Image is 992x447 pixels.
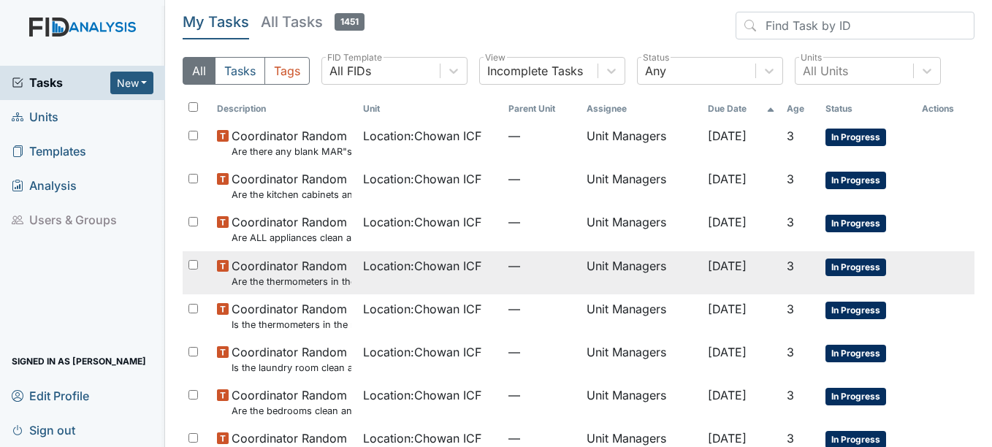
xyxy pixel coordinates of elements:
[581,96,702,121] th: Assignee
[12,350,146,372] span: Signed in as [PERSON_NAME]
[736,12,974,39] input: Find Task by ID
[581,164,702,207] td: Unit Managers
[110,72,154,94] button: New
[581,251,702,294] td: Unit Managers
[232,361,351,375] small: Is the laundry room clean and in good repair?
[581,294,702,337] td: Unit Managers
[787,172,794,186] span: 3
[708,259,747,273] span: [DATE]
[787,215,794,229] span: 3
[787,388,794,402] span: 3
[12,419,75,441] span: Sign out
[787,129,794,143] span: 3
[825,345,886,362] span: In Progress
[183,57,310,85] div: Type filter
[357,96,503,121] th: Toggle SortBy
[363,213,481,231] span: Location : Chowan ICF
[215,57,265,85] button: Tasks
[12,175,77,197] span: Analysis
[581,381,702,424] td: Unit Managers
[825,259,886,276] span: In Progress
[708,431,747,446] span: [DATE]
[787,431,794,446] span: 3
[363,127,481,145] span: Location : Chowan ICF
[188,102,198,112] input: Toggle All Rows Selected
[787,345,794,359] span: 3
[232,213,351,245] span: Coordinator Random Are ALL appliances clean and working properly?
[508,213,575,231] span: —
[708,215,747,229] span: [DATE]
[825,302,886,319] span: In Progress
[183,12,249,32] h5: My Tasks
[781,96,820,121] th: Toggle SortBy
[232,170,351,202] span: Coordinator Random Are the kitchen cabinets and floors clean?
[702,96,781,121] th: Toggle SortBy
[12,140,86,163] span: Templates
[645,62,666,80] div: Any
[508,429,575,447] span: —
[211,96,357,121] th: Toggle SortBy
[335,13,365,31] span: 1451
[232,318,351,332] small: Is the thermometers in the refrigerator reading between 34 degrees and 40 degrees?
[503,96,581,121] th: Toggle SortBy
[363,300,481,318] span: Location : Chowan ICF
[825,129,886,146] span: In Progress
[232,275,351,289] small: Are the thermometers in the freezer reading between 0 degrees and 10 degrees?
[787,259,794,273] span: 3
[12,74,110,91] a: Tasks
[232,257,351,289] span: Coordinator Random Are the thermometers in the freezer reading between 0 degrees and 10 degrees?
[508,343,575,361] span: —
[581,207,702,251] td: Unit Managers
[12,384,89,407] span: Edit Profile
[363,170,481,188] span: Location : Chowan ICF
[363,343,481,361] span: Location : Chowan ICF
[232,145,351,158] small: Are there any blank MAR"s
[708,388,747,402] span: [DATE]
[363,429,481,447] span: Location : Chowan ICF
[363,257,481,275] span: Location : Chowan ICF
[825,215,886,232] span: In Progress
[261,12,365,32] h5: All Tasks
[232,188,351,202] small: Are the kitchen cabinets and floors clean?
[787,302,794,316] span: 3
[820,96,916,121] th: Toggle SortBy
[708,345,747,359] span: [DATE]
[916,96,974,121] th: Actions
[825,172,886,189] span: In Progress
[825,388,886,405] span: In Progress
[232,386,351,418] span: Coordinator Random Are the bedrooms clean and in good repair?
[232,127,351,158] span: Coordinator Random Are there any blank MAR"s
[508,127,575,145] span: —
[508,386,575,404] span: —
[487,62,583,80] div: Incomplete Tasks
[232,343,351,375] span: Coordinator Random Is the laundry room clean and in good repair?
[508,170,575,188] span: —
[708,172,747,186] span: [DATE]
[232,404,351,418] small: Are the bedrooms clean and in good repair?
[708,302,747,316] span: [DATE]
[708,129,747,143] span: [DATE]
[232,300,351,332] span: Coordinator Random Is the thermometers in the refrigerator reading between 34 degrees and 40 degr...
[508,257,575,275] span: —
[508,300,575,318] span: —
[183,57,215,85] button: All
[264,57,310,85] button: Tags
[232,231,351,245] small: Are ALL appliances clean and working properly?
[581,337,702,381] td: Unit Managers
[803,62,848,80] div: All Units
[329,62,371,80] div: All FIDs
[363,386,481,404] span: Location : Chowan ICF
[581,121,702,164] td: Unit Managers
[12,106,58,129] span: Units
